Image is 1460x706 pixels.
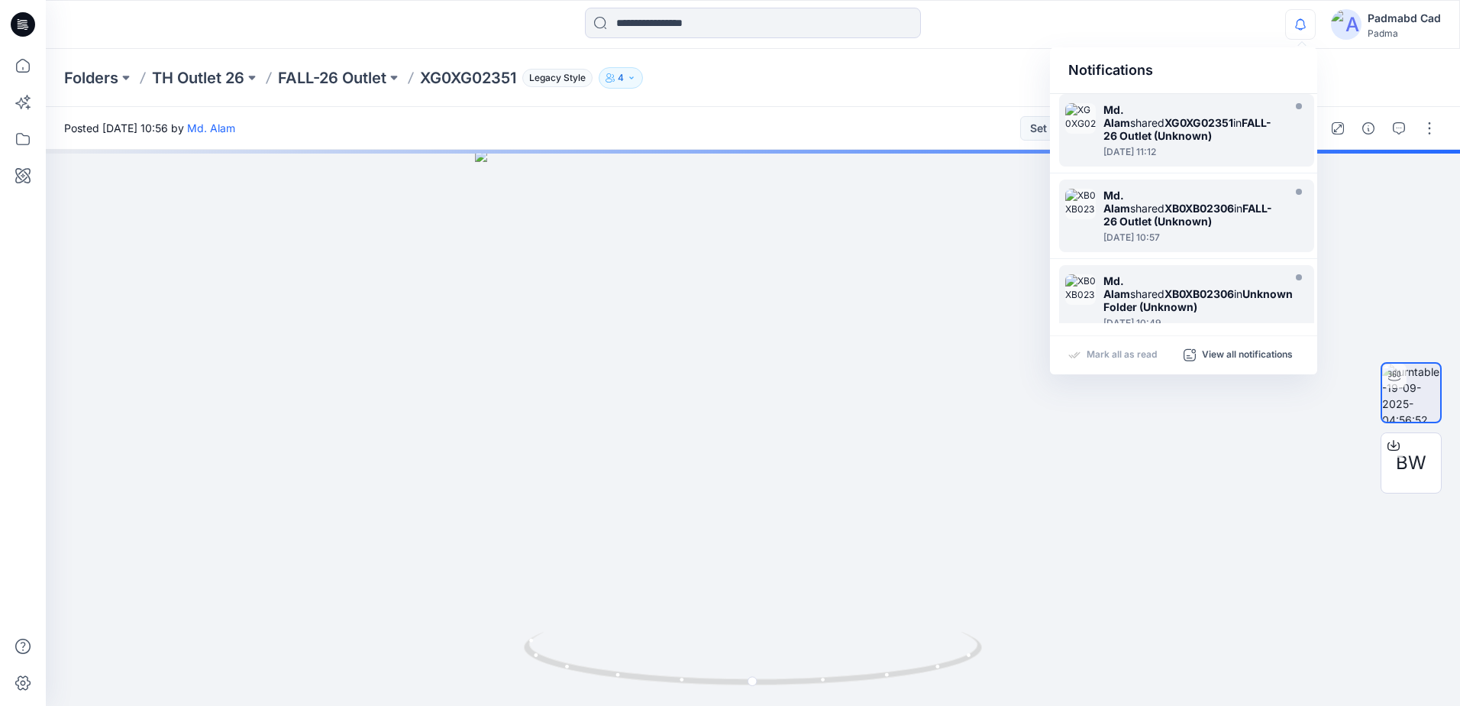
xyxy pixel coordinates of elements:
[1103,202,1272,228] strong: FALL-26 Outlet (Unknown)
[1103,232,1279,243] div: Friday, September 19, 2025 10:57
[420,67,516,89] p: XG0XG02351
[1164,116,1233,129] strong: XG0XG02351
[1202,348,1293,362] p: View all notifications
[516,67,593,89] button: Legacy Style
[1103,116,1271,142] strong: FALL-26 Outlet (Unknown)
[1368,9,1441,28] div: Padmabd Cad
[1103,189,1130,215] strong: Md. Alam
[1103,274,1293,313] div: shared in
[1164,202,1234,215] strong: XB0XB02306
[1103,189,1279,228] div: shared in
[64,120,235,136] span: Posted [DATE] 10:56 by
[1356,116,1381,141] button: Details
[1065,103,1096,134] img: XG0XG02351
[1164,287,1234,300] strong: XB0XB02306
[1103,103,1130,129] strong: Md. Alam
[1382,364,1440,422] img: turntable-19-09-2025-04:56:52
[522,69,593,87] span: Legacy Style
[1103,103,1279,142] div: shared in
[1103,147,1279,157] div: Friday, September 19, 2025 11:12
[278,67,386,89] a: FALL-26 Outlet
[1087,348,1157,362] p: Mark all as read
[1103,274,1130,300] strong: Md. Alam
[599,67,643,89] button: 4
[187,121,235,134] a: Md. Alam
[152,67,244,89] a: TH Outlet 26
[1065,189,1096,219] img: XB0XB02306
[618,70,624,86] p: 4
[64,67,118,89] a: Folders
[1396,449,1426,477] span: BW
[1050,47,1317,94] div: Notifications
[1103,287,1293,313] strong: Unknown Folder (Unknown)
[1331,9,1361,40] img: avatar
[1065,274,1096,305] img: XB0XB02306
[1103,318,1293,329] div: Friday, September 19, 2025 10:49
[1368,28,1441,39] div: Padma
